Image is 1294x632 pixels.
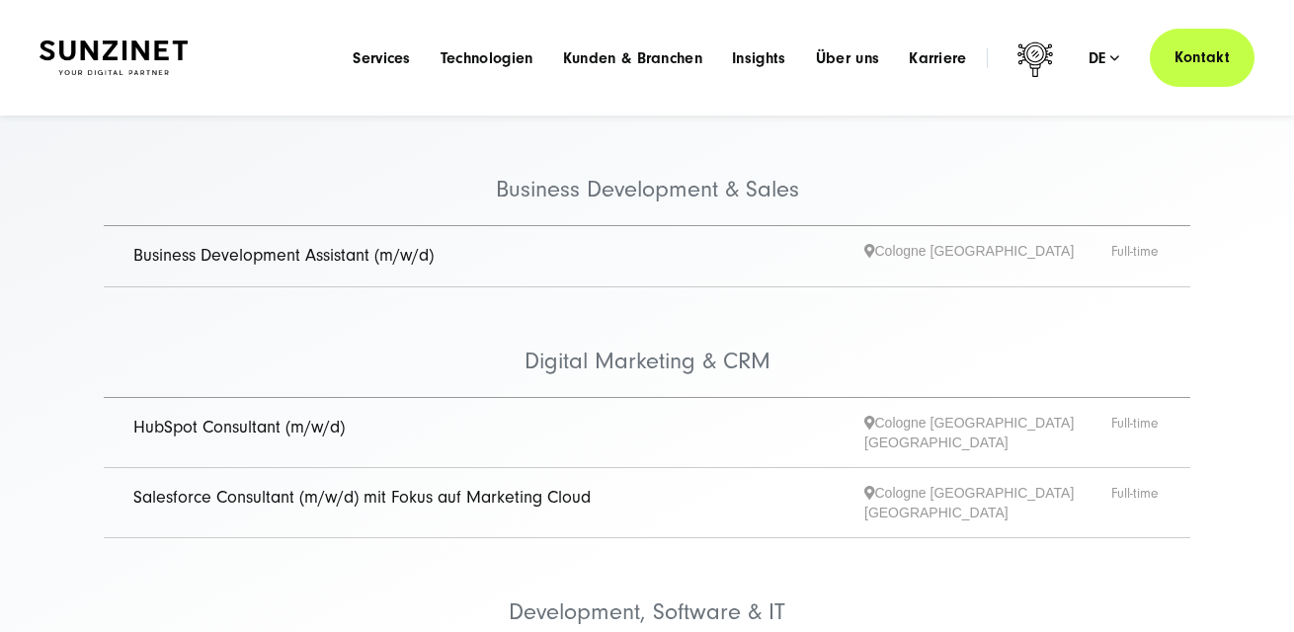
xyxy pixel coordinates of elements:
a: Technologien [441,48,533,68]
span: Cologne [GEOGRAPHIC_DATA] [GEOGRAPHIC_DATA] [864,483,1111,522]
a: Kontakt [1150,29,1254,87]
span: Cologne [GEOGRAPHIC_DATA] [864,241,1111,272]
a: Salesforce Consultant (m/w/d) mit Fokus auf Marketing Cloud [133,487,591,508]
span: Full-time [1111,413,1161,452]
span: Cologne [GEOGRAPHIC_DATA] [GEOGRAPHIC_DATA] [864,413,1111,452]
a: Über uns [816,48,880,68]
span: Full-time [1111,241,1161,272]
span: Full-time [1111,483,1161,522]
div: de [1089,48,1120,68]
li: Business Development & Sales [104,116,1190,226]
a: Karriere [909,48,967,68]
a: Services [353,48,411,68]
a: HubSpot Consultant (m/w/d) [133,417,345,437]
img: SUNZINET Full Service Digital Agentur [40,40,188,75]
a: Insights [732,48,786,68]
li: Digital Marketing & CRM [104,287,1190,398]
a: Business Development Assistant (m/w/d) [133,245,434,266]
a: Kunden & Branchen [563,48,702,68]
